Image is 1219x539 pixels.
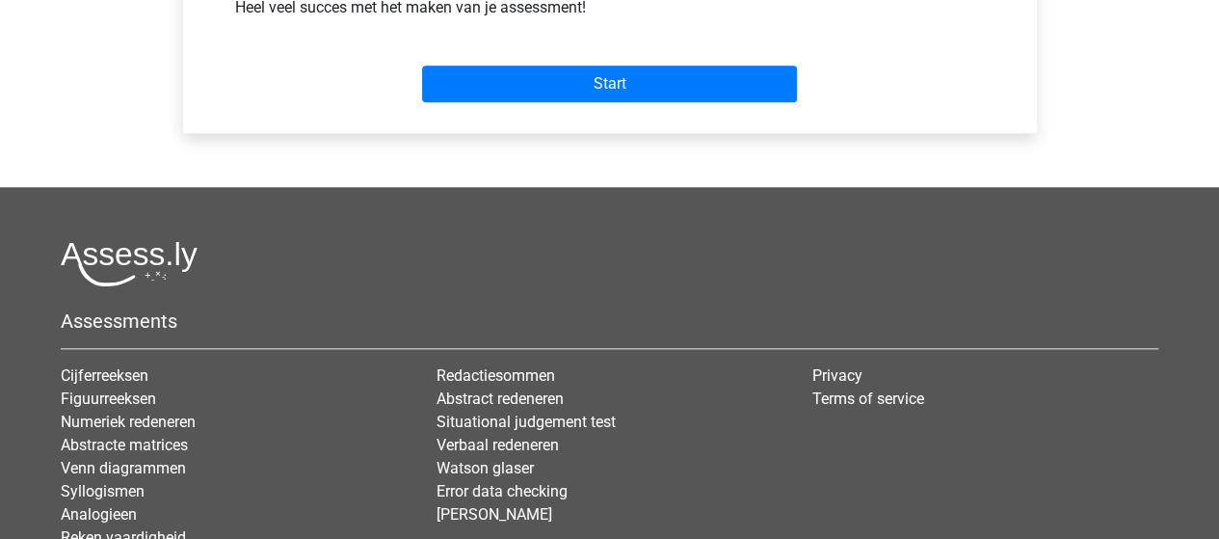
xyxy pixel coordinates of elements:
a: Terms of service [811,390,923,408]
h5: Assessments [61,310,1158,333]
a: [PERSON_NAME] [437,505,552,524]
img: Assessly logo [61,241,198,286]
input: Start [422,66,797,102]
a: Figuurreeksen [61,390,156,408]
a: Numeriek redeneren [61,413,196,431]
a: Abstracte matrices [61,436,188,454]
a: Cijferreeksen [61,366,148,385]
a: Syllogismen [61,482,145,500]
a: Error data checking [437,482,568,500]
a: Analogieen [61,505,137,524]
a: Situational judgement test [437,413,616,431]
a: Venn diagrammen [61,459,186,477]
a: Abstract redeneren [437,390,564,408]
a: Redactiesommen [437,366,555,385]
a: Watson glaser [437,459,534,477]
a: Privacy [811,366,861,385]
a: Verbaal redeneren [437,436,559,454]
